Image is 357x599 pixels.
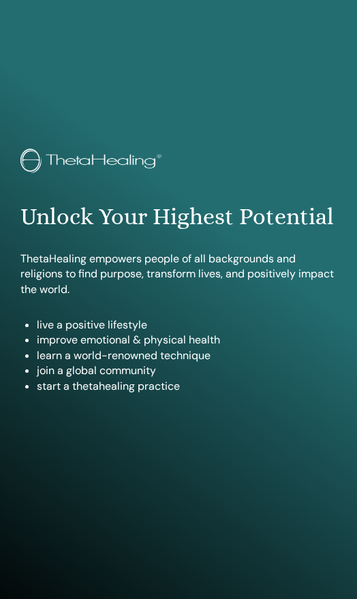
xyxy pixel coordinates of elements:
li: start a thetahealing practice [37,379,337,394]
h1: Unlock Your Highest Potential [20,203,337,231]
li: improve emotional & physical health [37,333,337,348]
li: learn a world-renowned technique [37,348,337,363]
p: ThetaHealing empowers people of all backgrounds and religions to find purpose, transform lives, a... [20,251,337,297]
li: live a positive lifestyle [37,318,337,333]
li: join a global community [37,363,337,378]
